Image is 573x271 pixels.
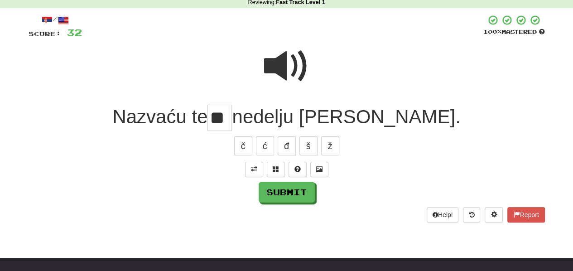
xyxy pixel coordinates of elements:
[463,207,480,223] button: Round history (alt+y)
[112,106,207,127] span: Nazvaću te
[234,136,252,155] button: č
[259,182,315,203] button: Submit
[245,162,263,177] button: Toggle translation (alt+t)
[483,28,545,36] div: Mastered
[289,162,307,177] button: Single letter hint - you only get 1 per sentence and score half the points! alt+h
[29,30,61,38] span: Score:
[321,136,339,155] button: ž
[29,15,82,26] div: /
[67,27,82,38] span: 32
[507,207,544,223] button: Report
[483,28,501,35] span: 100 %
[427,207,459,223] button: Help!
[299,136,318,155] button: š
[278,136,296,155] button: đ
[256,136,274,155] button: ć
[232,106,460,127] span: nedelju [PERSON_NAME].
[267,162,285,177] button: Switch sentence to multiple choice alt+p
[310,162,328,177] button: Show image (alt+x)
